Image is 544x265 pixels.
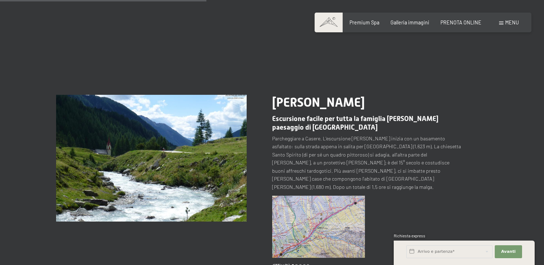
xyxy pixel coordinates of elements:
span: 1 [393,250,394,255]
span: Menu [505,19,519,25]
span: Consenso marketing* [202,149,257,157]
span: Escursione facile per tutta la famiglia [PERSON_NAME] paesaggio di [GEOGRAPHIC_DATA] [272,115,438,131]
a: Galleria immagini [390,19,429,25]
img: Malga Kehrer [56,95,247,222]
span: Avanti [501,249,516,255]
span: Richiesta express [394,233,425,238]
button: Avanti [495,245,522,258]
img: Malga Kehrer [272,196,365,257]
a: PRENOTA ONLINE [440,19,481,25]
span: [PERSON_NAME] [272,95,365,110]
p: Parcheggiare a Casere. L'escursione [PERSON_NAME] inizia con un basamento asfaltato: sulla strada... [272,135,463,191]
a: Premium Spa [349,19,379,25]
